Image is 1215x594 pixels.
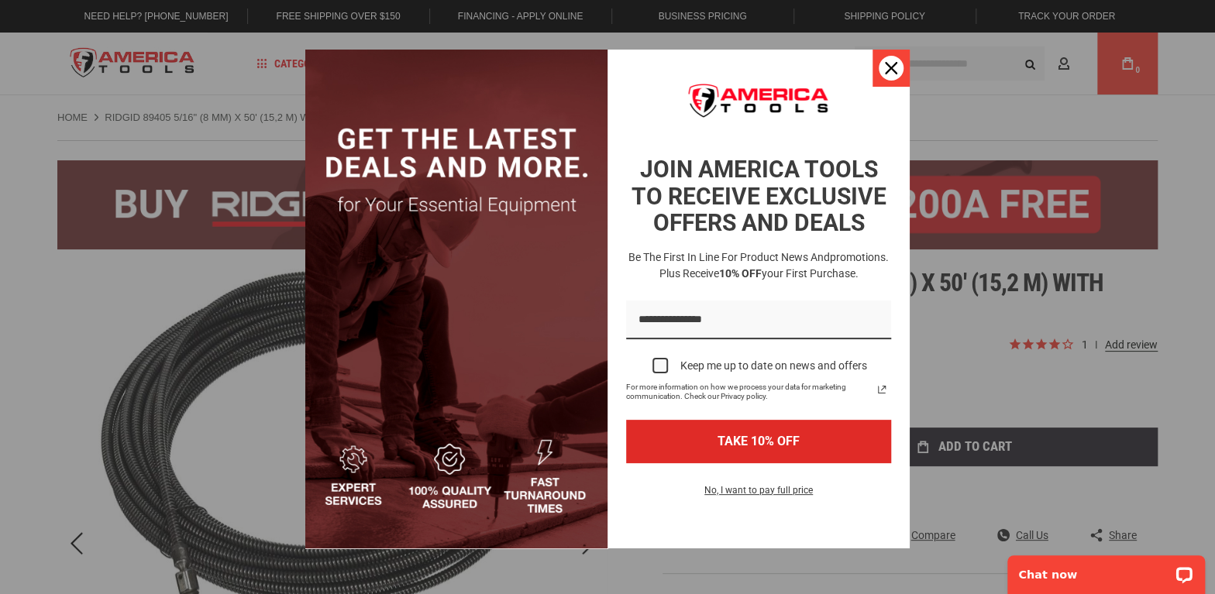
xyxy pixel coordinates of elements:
[873,380,891,399] a: Read our Privacy Policy
[659,251,890,280] span: promotions. Plus receive your first purchase.
[623,249,894,282] h3: Be the first in line for product news and
[680,359,867,373] div: Keep me up to date on news and offers
[719,267,762,280] strong: 10% OFF
[873,380,891,399] svg: link icon
[632,156,886,236] strong: JOIN AMERICA TOOLS TO RECEIVE EXCLUSIVE OFFERS AND DEALS
[626,300,891,340] input: Email field
[626,420,891,462] button: TAKE 10% OFF
[997,545,1215,594] iframe: LiveChat chat widget
[626,383,873,401] span: For more information on how we process your data for marketing communication. Check our Privacy p...
[885,62,897,74] svg: close icon
[873,50,910,87] button: Close
[692,482,825,508] button: No, I want to pay full price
